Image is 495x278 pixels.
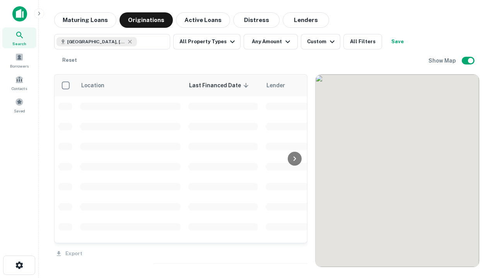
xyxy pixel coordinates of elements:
div: 0 0 [316,75,479,267]
a: Saved [2,95,36,115]
button: All Filters [343,34,382,49]
button: Active Loans [176,12,230,28]
span: Borrowers [10,63,29,69]
span: Contacts [12,85,27,92]
button: Distress [233,12,280,28]
button: Lenders [283,12,329,28]
span: Location [81,81,114,90]
span: Last Financed Date [189,81,251,90]
span: [GEOGRAPHIC_DATA], [GEOGRAPHIC_DATA] [67,38,125,45]
th: Lender [262,75,386,96]
button: Originations [119,12,173,28]
button: Custom [301,34,340,49]
button: Maturing Loans [54,12,116,28]
button: All Property Types [173,34,241,49]
a: Borrowers [2,50,36,71]
th: Last Financed Date [184,75,262,96]
div: Custom [307,37,337,46]
button: Save your search to get updates of matches that match your search criteria. [385,34,410,49]
span: Lender [266,81,285,90]
button: Reset [57,53,82,68]
button: Any Amount [244,34,298,49]
iframe: Chat Widget [456,192,495,229]
h6: Show Map [428,56,457,65]
span: Search [12,41,26,47]
a: Contacts [2,72,36,93]
a: Search [2,27,36,48]
img: capitalize-icon.png [12,6,27,22]
span: Saved [14,108,25,114]
th: Location [76,75,184,96]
